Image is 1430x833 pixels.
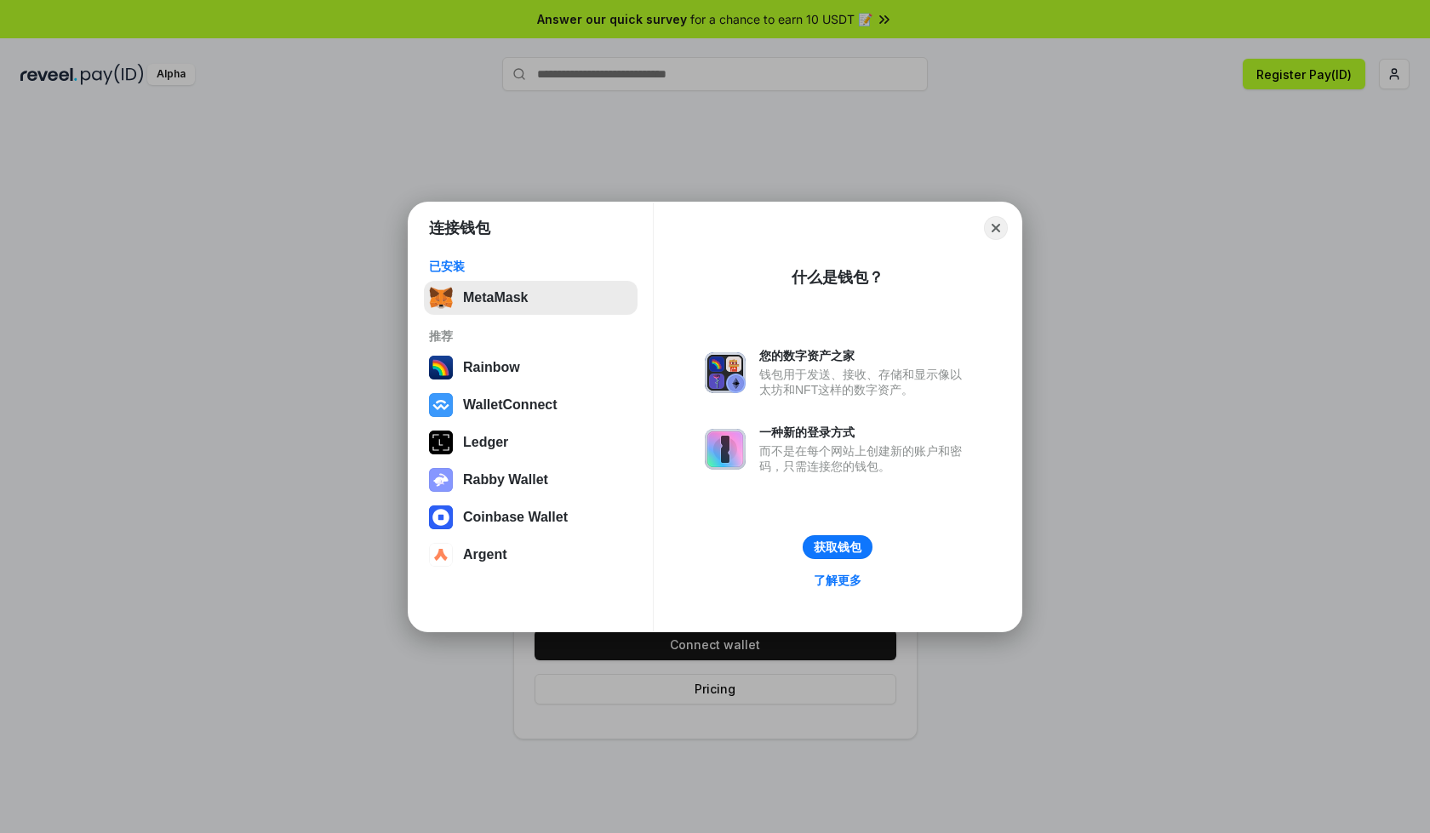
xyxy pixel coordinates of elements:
[803,535,872,559] button: 获取钱包
[804,569,872,591] a: 了解更多
[759,367,970,397] div: 钱包用于发送、接收、存储和显示像以太坊和NFT这样的数字资产。
[429,218,490,238] h1: 连接钱包
[424,538,638,572] button: Argent
[424,281,638,315] button: MetaMask
[463,547,507,562] div: Argent
[424,463,638,497] button: Rabby Wallet
[705,429,746,470] img: svg+xml,%3Csvg%20xmlns%3D%22http%3A%2F%2Fwww.w3.org%2F2000%2Fsvg%22%20fill%3D%22none%22%20viewBox...
[814,573,861,588] div: 了解更多
[792,267,884,288] div: 什么是钱包？
[429,286,453,310] img: svg+xml,%3Csvg%20fill%3D%22none%22%20height%3D%2233%22%20viewBox%3D%220%200%2035%2033%22%20width%...
[429,431,453,454] img: svg+xml,%3Csvg%20xmlns%3D%22http%3A%2F%2Fwww.w3.org%2F2000%2Fsvg%22%20width%3D%2228%22%20height%3...
[424,500,638,534] button: Coinbase Wallet
[759,348,970,363] div: 您的数字资产之家
[424,425,638,459] button: Ledger
[463,435,508,450] div: Ledger
[463,290,528,305] div: MetaMask
[463,397,558,413] div: WalletConnect
[424,388,638,422] button: WalletConnect
[429,543,453,567] img: svg+xml,%3Csvg%20width%3D%2228%22%20height%3D%2228%22%20viewBox%3D%220%200%2028%2028%22%20fill%3D...
[463,510,568,525] div: Coinbase Wallet
[463,360,520,375] div: Rainbow
[759,443,970,474] div: 而不是在每个网站上创建新的账户和密码，只需连接您的钱包。
[984,216,1008,240] button: Close
[759,425,970,440] div: 一种新的登录方式
[429,468,453,492] img: svg+xml,%3Csvg%20xmlns%3D%22http%3A%2F%2Fwww.w3.org%2F2000%2Fsvg%22%20fill%3D%22none%22%20viewBox...
[429,505,453,529] img: svg+xml,%3Csvg%20width%3D%2228%22%20height%3D%2228%22%20viewBox%3D%220%200%2028%2028%22%20fill%3D...
[429,328,632,344] div: 推荐
[424,351,638,385] button: Rainbow
[463,472,548,488] div: Rabby Wallet
[705,352,746,393] img: svg+xml,%3Csvg%20xmlns%3D%22http%3A%2F%2Fwww.w3.org%2F2000%2Fsvg%22%20fill%3D%22none%22%20viewBox...
[429,393,453,417] img: svg+xml,%3Csvg%20width%3D%2228%22%20height%3D%2228%22%20viewBox%3D%220%200%2028%2028%22%20fill%3D...
[429,356,453,379] img: svg+xml,%3Csvg%20width%3D%22120%22%20height%3D%22120%22%20viewBox%3D%220%200%20120%20120%22%20fil...
[814,539,861,555] div: 获取钱包
[429,259,632,274] div: 已安装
